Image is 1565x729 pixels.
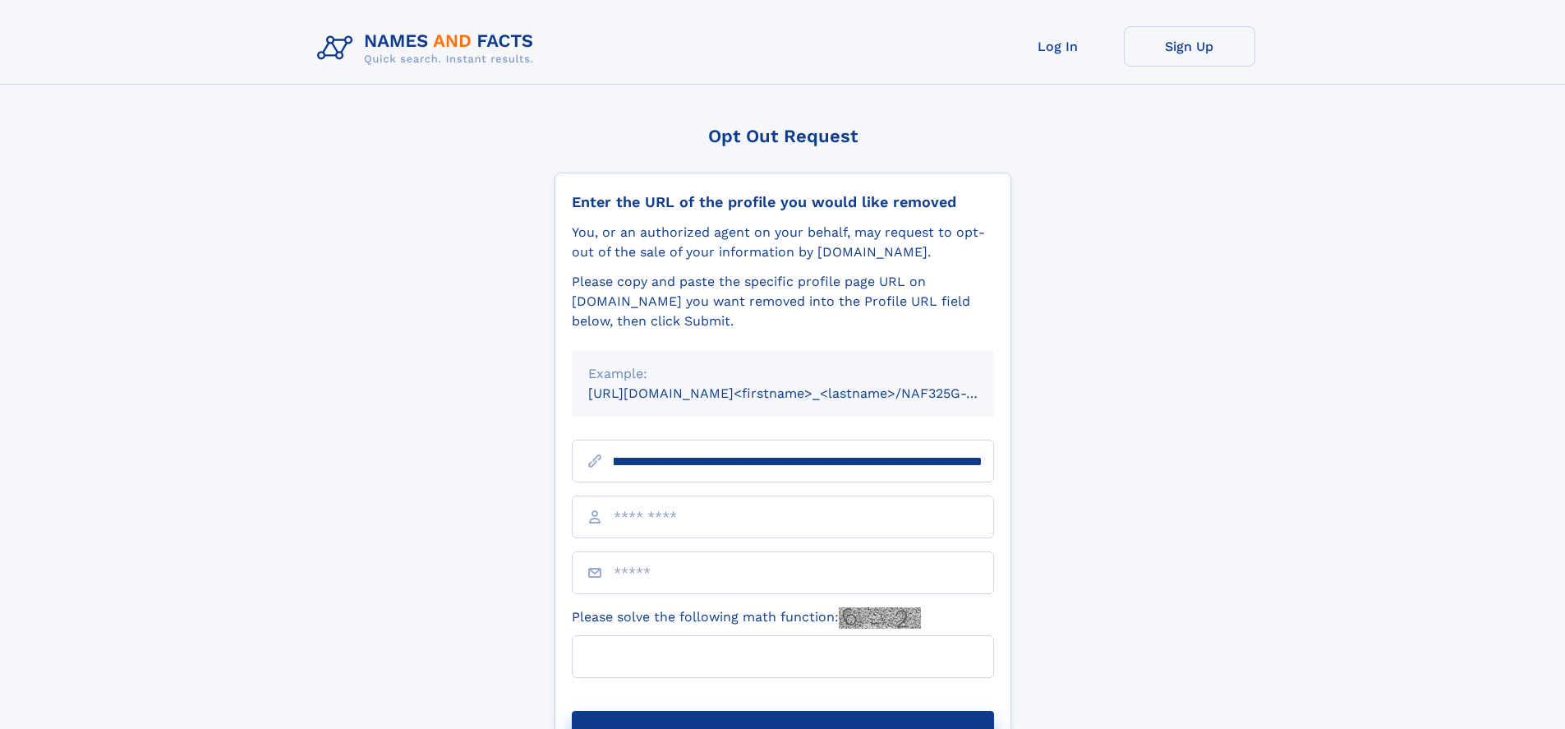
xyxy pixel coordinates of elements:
[1124,26,1255,67] a: Sign Up
[572,223,994,262] div: You, or an authorized agent on your behalf, may request to opt-out of the sale of your informatio...
[588,364,978,384] div: Example:
[572,193,994,211] div: Enter the URL of the profile you would like removed
[588,385,1025,401] small: [URL][DOMAIN_NAME]<firstname>_<lastname>/NAF325G-xxxxxxxx
[572,272,994,331] div: Please copy and paste the specific profile page URL on [DOMAIN_NAME] you want removed into the Pr...
[311,26,547,71] img: Logo Names and Facts
[572,607,921,629] label: Please solve the following math function:
[555,126,1011,146] div: Opt Out Request
[992,26,1124,67] a: Log In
